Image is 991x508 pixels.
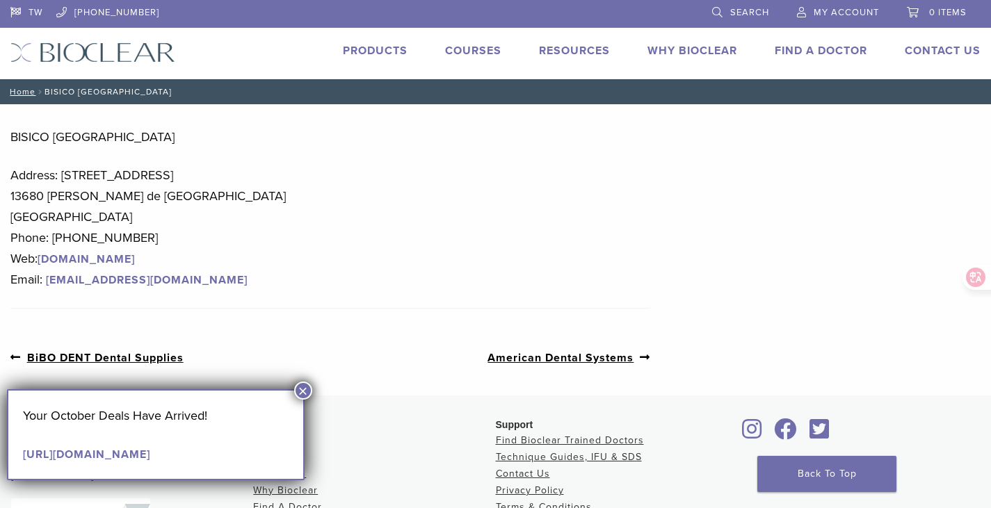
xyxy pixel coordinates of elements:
a: [EMAIL_ADDRESS][DOMAIN_NAME] [42,273,251,287]
a: Find A Doctor [775,44,867,58]
span: / [35,88,45,95]
a: Back To Top [757,456,896,492]
span: My Account [814,7,879,18]
span: 0 items [929,7,967,18]
a: Why Bioclear [647,44,737,58]
nav: Post Navigation [10,320,650,395]
a: Courses [445,44,501,58]
a: [DOMAIN_NAME] [38,252,135,266]
a: Privacy Policy [496,484,564,496]
a: Home [6,87,35,97]
a: Contact Us [496,468,550,480]
a: Bioclear [738,427,767,441]
a: Bioclear [805,427,834,441]
span: Search [730,7,769,18]
a: Bioclear [770,427,802,441]
img: Bioclear [10,42,175,63]
a: Resources [539,44,610,58]
a: Products [343,44,408,58]
p: Your October Deals Have Arrived! [23,405,289,426]
a: [URL][DOMAIN_NAME] [23,448,150,461]
a: Why Bioclear [253,484,318,496]
button: Close [294,382,312,400]
a: American Dental Systems [488,349,650,366]
a: Technique Guides, IFU & SDS [496,451,642,463]
p: BISICO [GEOGRAPHIC_DATA] [10,126,650,147]
p: Address: [STREET_ADDRESS] 13680 [PERSON_NAME] de [GEOGRAPHIC_DATA] [GEOGRAPHIC_DATA] Phone: [PHON... [10,165,650,290]
a: Contact Us [905,44,981,58]
span: Support [496,419,533,430]
a: BiBO DENT Dental Supplies [10,349,184,366]
a: Find Bioclear Trained Doctors [496,434,644,446]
